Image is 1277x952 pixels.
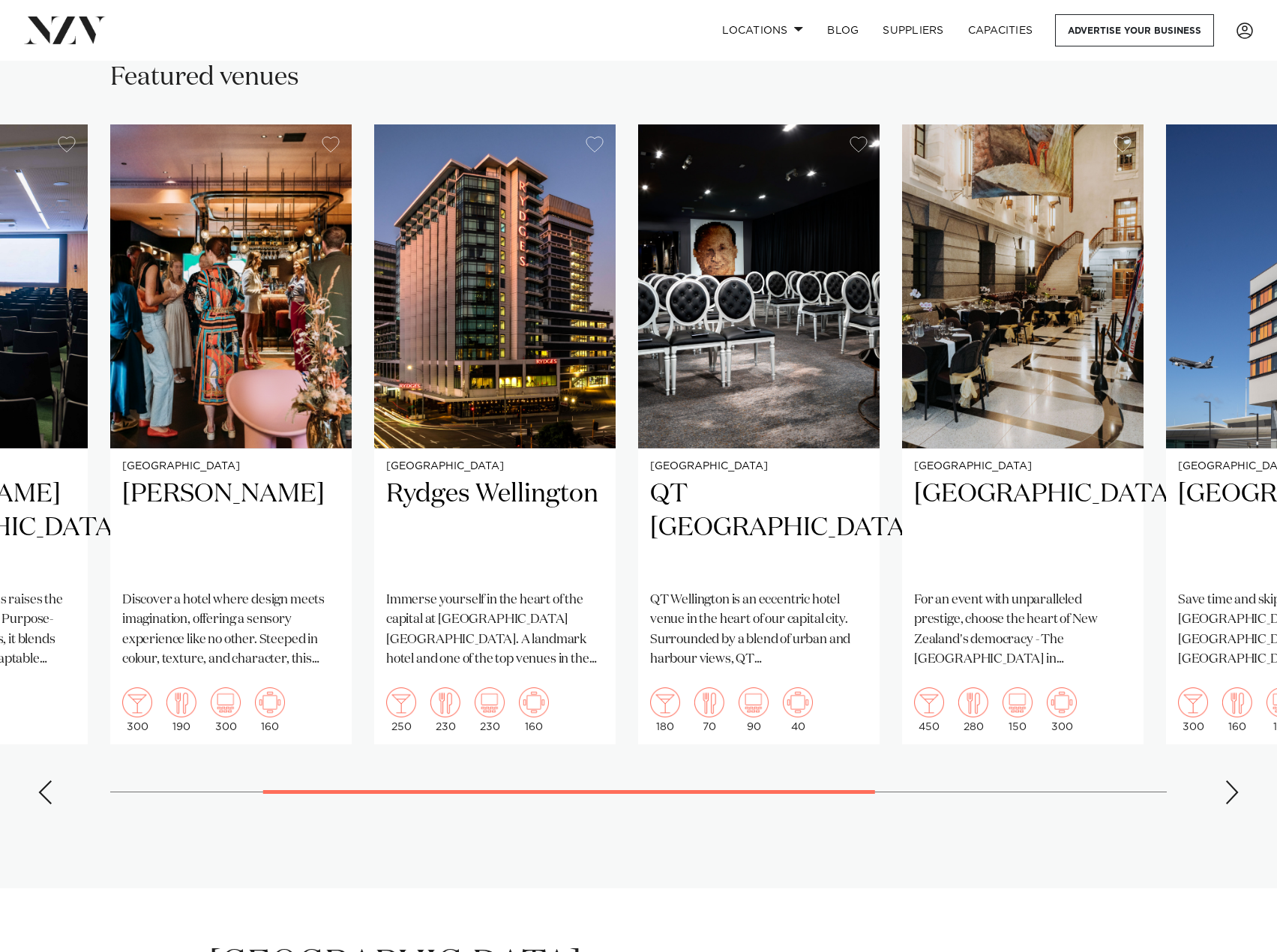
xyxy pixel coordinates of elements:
[1222,687,1252,717] img: dining.png
[739,687,769,717] img: theatre.png
[958,687,988,732] div: 280
[475,687,505,717] img: theatre.png
[650,591,868,669] p: QT Wellington is an eccentric hotel venue in the heart of our capital city. Surrounded by a blend...
[110,124,352,744] a: [GEOGRAPHIC_DATA] [PERSON_NAME] Discover a hotel where design meets imagination, offering a senso...
[739,687,769,732] div: 90
[1003,687,1033,717] img: theatre.png
[1178,687,1208,732] div: 300
[374,124,616,744] a: [GEOGRAPHIC_DATA] Rydges Wellington Immerse yourself in the heart of the capital at [GEOGRAPHIC_D...
[783,687,813,717] img: meeting.png
[255,687,285,717] img: meeting.png
[650,461,868,472] small: [GEOGRAPHIC_DATA]
[110,61,299,94] h2: Featured venues
[783,687,813,732] div: 40
[386,591,604,669] p: Immerse yourself in the heart of the capital at [GEOGRAPHIC_DATA] [GEOGRAPHIC_DATA]. A landmark h...
[122,591,340,669] p: Discover a hotel where design meets imagination, offering a sensory experience like no other. Ste...
[956,14,1045,46] a: Capacities
[1047,687,1077,717] img: meeting.png
[519,687,549,732] div: 160
[475,687,505,732] div: 230
[211,687,241,732] div: 300
[374,124,616,744] swiper-slide: 3 / 7
[914,687,944,732] div: 450
[871,14,955,46] a: SUPPLIERS
[110,124,352,744] swiper-slide: 2 / 7
[914,591,1132,669] p: For an event with unparalleled prestige, choose the heart of New Zealand's democracy - The [GEOGR...
[211,687,241,717] img: theatre.png
[650,477,868,579] h2: QT [GEOGRAPHIC_DATA]
[694,687,724,732] div: 70
[24,16,106,43] img: nzv-logo.png
[386,477,604,579] h2: Rydges Wellington
[166,687,196,732] div: 190
[815,14,871,46] a: BLOG
[122,477,340,579] h2: [PERSON_NAME]
[1047,687,1077,732] div: 300
[650,687,680,732] div: 180
[122,461,340,472] small: [GEOGRAPHIC_DATA]
[638,124,880,744] a: [GEOGRAPHIC_DATA] QT [GEOGRAPHIC_DATA] QT Wellington is an eccentric hotel venue in the heart of ...
[710,14,815,46] a: Locations
[902,124,1144,744] swiper-slide: 5 / 7
[166,687,196,717] img: dining.png
[914,477,1132,579] h2: [GEOGRAPHIC_DATA]
[650,687,680,717] img: cocktail.png
[902,124,1144,744] a: [GEOGRAPHIC_DATA] [GEOGRAPHIC_DATA] For an event with unparalleled prestige, choose the heart of ...
[386,687,416,732] div: 250
[958,687,988,717] img: dining.png
[430,687,460,717] img: dining.png
[914,687,944,717] img: cocktail.png
[255,687,285,732] div: 160
[1055,14,1214,46] a: Advertise your business
[430,687,460,732] div: 230
[122,687,152,732] div: 300
[519,687,549,717] img: meeting.png
[638,124,880,744] swiper-slide: 4 / 7
[386,687,416,717] img: cocktail.png
[386,461,604,472] small: [GEOGRAPHIC_DATA]
[122,687,152,717] img: cocktail.png
[914,461,1132,472] small: [GEOGRAPHIC_DATA]
[1003,687,1033,732] div: 150
[1178,687,1208,717] img: cocktail.png
[694,687,724,717] img: dining.png
[1222,687,1252,732] div: 160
